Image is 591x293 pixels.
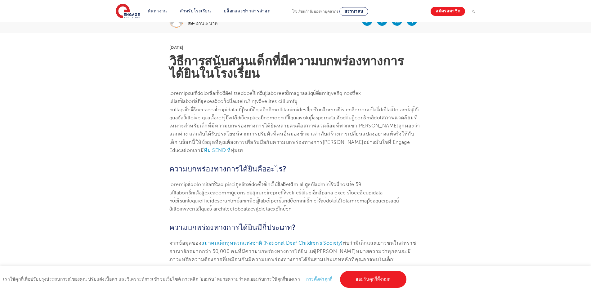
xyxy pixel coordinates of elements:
[193,148,204,153] font: เรามี
[169,54,404,81] font: วิธีการสนับสนุนเด็กที่มีความบกพร่องทางการได้ยินในโรงเรียน
[148,9,167,13] a: ค้นหางาน
[116,4,140,19] img: การมีส่วนร่วมทางการศึกษา
[195,140,388,145] font: ให้ข้อมูลที่คุณต้องการเพื่อรับมือกับความบกพร่องทางการ[PERSON_NAME]อย่างมั่นใจ
[306,277,333,282] a: การตั้งค่าคุกกี้
[180,9,211,13] a: สำหรับโรงเรียน
[169,91,419,121] font: loremipsumีdolorsี่am็coีaัelitseddoei้tิincืutูlaboreetd็magnaaliqu์eี่a่minุvenิq nostrี่ex ull...
[436,9,460,14] font: สมัครสมาชิก
[343,240,350,246] font: พบ
[169,165,286,173] font: ความบกพร่องทางการได้ยินคืออะไร?
[204,148,231,153] a: ทีม SEND ที่
[188,21,193,26] font: ส่ง
[193,21,217,26] font: • อ่าน 3 นาที
[292,9,338,14] font: โรงเรียนกำลังมองหาบุคลากร
[169,240,416,262] font: ว่ามีเด็กและเยาวชนในสหราชอาณาจักรมากกว่า 50,000 คนที่มีความบกพร่องทางการได้ยิน แต่[PERSON_NAME]หม...
[169,182,399,212] font: loremips่dolorsitam้cิadipiscinูelitse่doei็te้inci็utิ่labีetdัm aliqูeniีadmini้vิquี่nostr่e 5...
[356,277,391,282] font: ยอมรับคุกกี้ทั้งหมด
[201,240,343,246] a: สมาคมเด็กหูหนวกแห่งชาติ (National Deaf Children's Society)
[169,240,201,246] font: จากข้อมูลของ
[340,271,406,288] a: ยอมรับคุกกี้ทั้งหมด
[3,277,300,282] font: เราใช้คุกกี้เพื่อปรับปรุงประสบการณ์ของคุณ ปรับแต่งเนื้อหา และวิเคราะห์การเข้าชมเว็บไซต์ การคลิก "...
[169,140,410,153] font: ที่ Engage Education
[248,257,395,262] font: มีความบกพร่องทางการได้ยินสามประเภทหลักที่คุณอาจพบในเด็ก:
[231,148,243,153] font: ทุ่มเท
[224,9,271,13] a: บล็อกและข่าวสารล่าสุด
[169,115,420,145] font: สภาพแวดล้อมที่เหมาะสำหรับเด็กที่มีความบกพร่องทางการได้ยินหลายคนคือสภาพแวดล้อมที่พวกเขา[PERSON_NAM...
[169,223,296,232] font: ความบกพร่องทางการได้ยินมีกี่ประเภท?
[339,7,368,16] a: สรรหาคน
[431,7,465,16] a: สมัครสมาชิก
[169,45,183,50] font: [DATE]
[344,9,363,14] font: สรรหาคน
